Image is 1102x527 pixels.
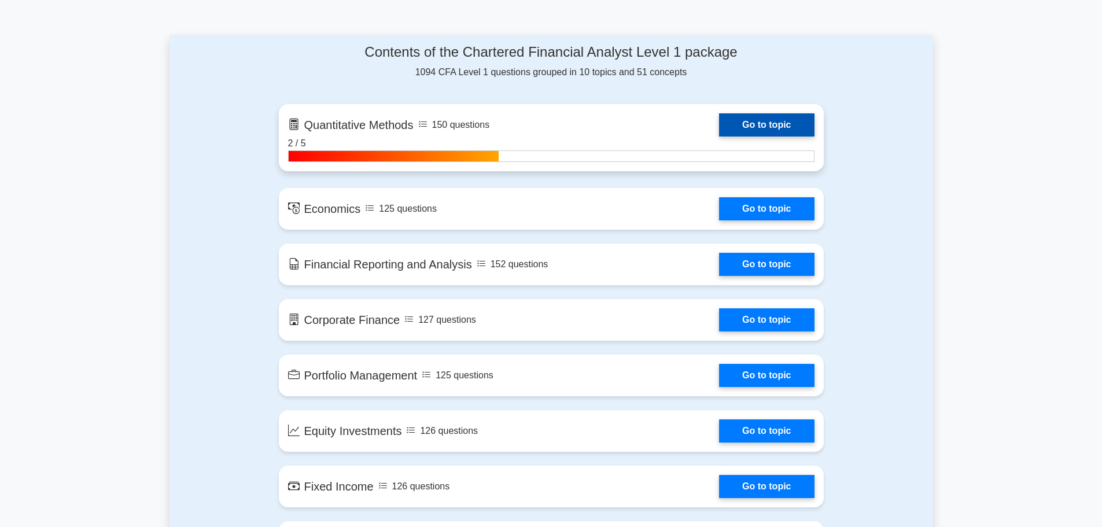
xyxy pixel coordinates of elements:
a: Go to topic [719,475,814,498]
div: 1094 CFA Level 1 questions grouped in 10 topics and 51 concepts [279,44,824,79]
a: Go to topic [719,419,814,443]
a: Go to topic [719,113,814,137]
a: Go to topic [719,197,814,220]
a: Go to topic [719,253,814,276]
a: Go to topic [719,308,814,331]
h4: Contents of the Chartered Financial Analyst Level 1 package [279,44,824,61]
a: Go to topic [719,364,814,387]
